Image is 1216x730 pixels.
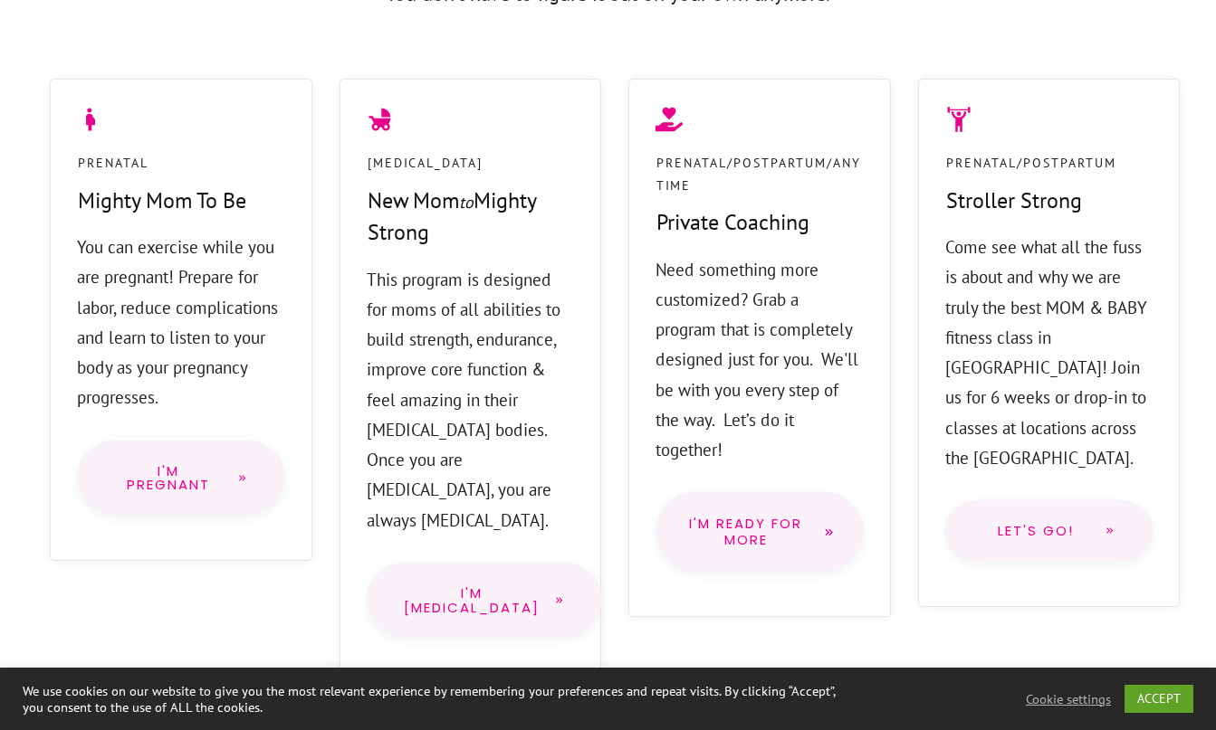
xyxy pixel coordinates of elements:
h4: Stroller Strong [946,185,1082,232]
div: We use cookies on our website to give you the most relevant experience by remembering your prefer... [23,683,842,716]
a: I'm Pregnant [77,441,285,516]
a: ACCEPT [1125,685,1193,713]
p: You can exercise while you are pregnant! Prepare for labor, reduce complications and learn to lis... [77,232,285,413]
span: I'm Pregnant [114,464,223,492]
span: I'm Ready for more [684,516,809,548]
h4: New Mom Mighty Strong [368,185,574,264]
a: I'm Ready for more [656,492,864,572]
a: I'm [MEDICAL_DATA] [367,563,602,638]
p: Come see what all the fuss is about and why we are truly the best MOM & BABY fitness class in [GE... [945,232,1154,473]
span: to [459,192,474,213]
p: Prenatal/PostPartum/Any Time [656,152,863,196]
h4: Private Coaching [656,207,809,254]
a: Let's go! [945,500,1154,562]
p: This program is designed for moms of all abilities to build strength, endurance, improve core fun... [367,265,575,536]
a: Cookie settings [1026,691,1111,707]
p: Need something more customized? Grab a program that is completely designed just for you. We'll be... [656,255,864,466]
h4: Mighty Mom To Be [78,185,246,232]
p: [MEDICAL_DATA] [368,152,483,175]
p: Prenatal [78,152,148,175]
p: Prenatal/Postpartum [946,152,1116,175]
span: I'm [MEDICAL_DATA] [404,586,540,614]
span: Let's go! [982,524,1091,538]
